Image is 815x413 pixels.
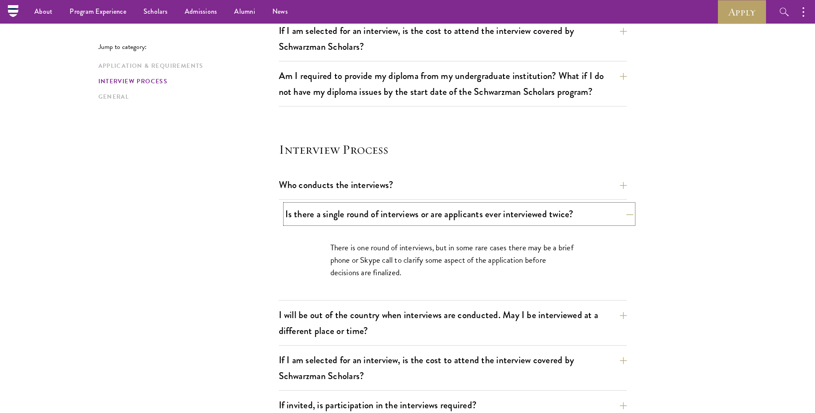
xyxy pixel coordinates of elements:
[279,350,627,386] button: If I am selected for an interview, is the cost to attend the interview covered by Schwarzman Scho...
[98,61,274,70] a: Application & Requirements
[279,21,627,56] button: If I am selected for an interview, is the cost to attend the interview covered by Schwarzman Scho...
[279,141,627,158] h4: Interview Process
[285,204,633,224] button: Is there a single round of interviews or are applicants ever interviewed twice?
[279,175,627,194] button: Who conducts the interviews?
[98,43,279,51] p: Jump to category:
[279,66,627,101] button: Am I required to provide my diploma from my undergraduate institution? What if I do not have my d...
[98,77,274,86] a: Interview Process
[98,92,274,101] a: General
[279,305,627,340] button: I will be out of the country when interviews are conducted. May I be interviewed at a different p...
[330,241,575,279] p: There is one round of interviews, but in some rare cases there may be a brief phone or Skype call...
